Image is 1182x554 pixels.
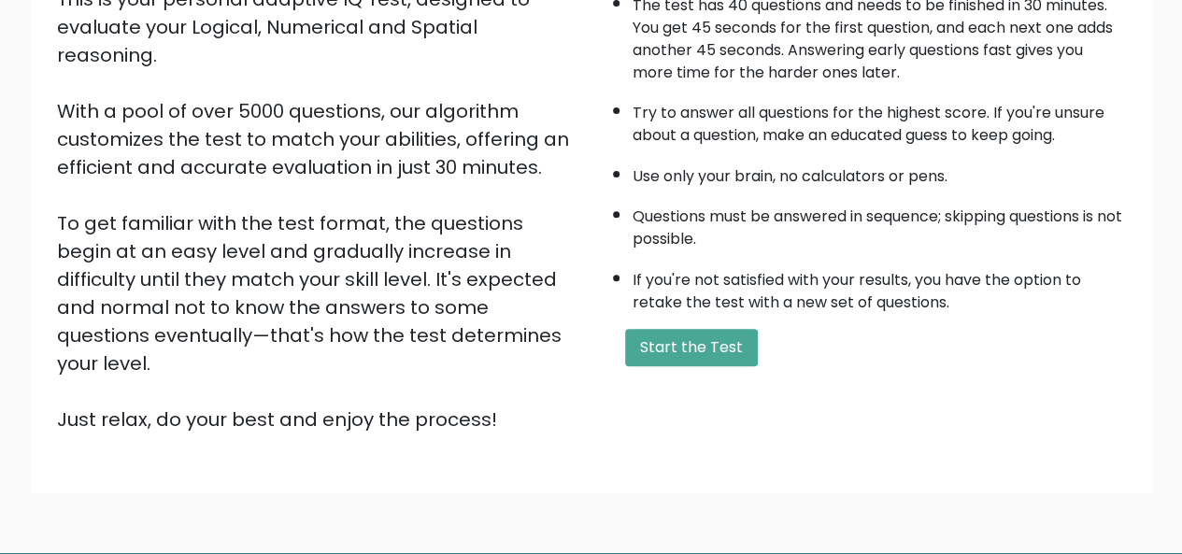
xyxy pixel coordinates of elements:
[633,260,1126,314] li: If you're not satisfied with your results, you have the option to retake the test with a new set ...
[633,196,1126,250] li: Questions must be answered in sequence; skipping questions is not possible.
[633,92,1126,147] li: Try to answer all questions for the highest score. If you're unsure about a question, make an edu...
[625,329,758,366] button: Start the Test
[633,156,1126,188] li: Use only your brain, no calculators or pens.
